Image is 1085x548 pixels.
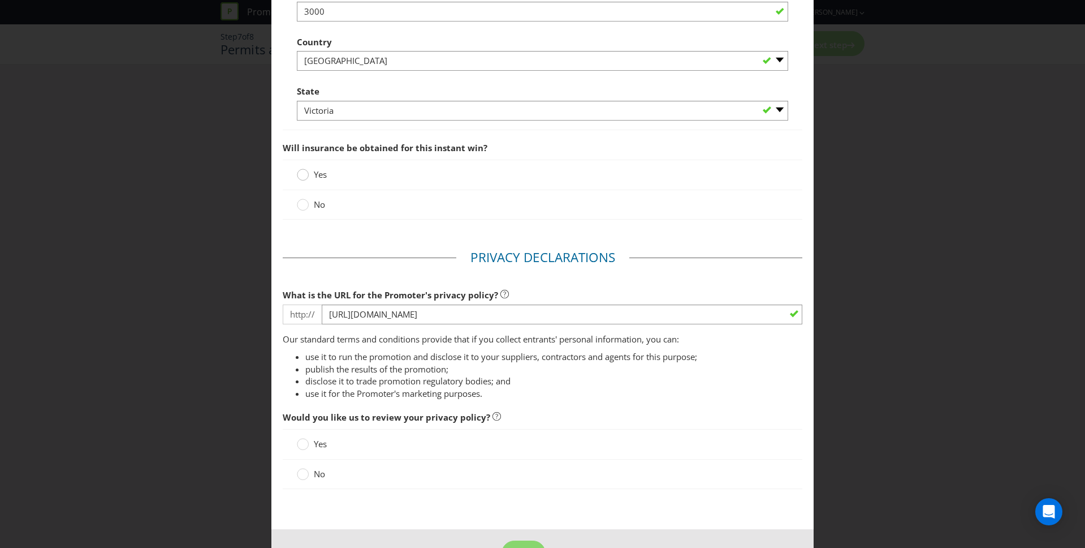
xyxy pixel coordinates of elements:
span: Would you like us to review your privacy policy? [283,412,490,423]
span: State [297,85,319,97]
span: Country [297,36,332,48]
p: Our standard terms and conditions provide that if you collect entrants' personal information, you... [283,333,803,345]
li: use it to run the promotion and disclose it to your suppliers, contractors and agents for this pu... [305,351,803,363]
div: Open Intercom Messenger [1035,498,1062,525]
li: publish the results of the promotion; [305,363,803,375]
span: http:// [283,305,322,324]
span: No [314,468,325,479]
li: use it for the Promoter's marketing purposes. [305,388,803,400]
span: Will insurance be obtained for this instant win? [283,142,487,153]
input: e.g. 3000 [297,2,789,22]
span: Yes [314,169,327,180]
li: disclose it to trade promotion regulatory bodies; and [305,375,803,387]
span: No [314,199,325,210]
span: What is the URL for the Promoter's privacy policy? [283,289,498,301]
span: Yes [314,438,327,449]
legend: Privacy Declarations [456,249,629,267]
